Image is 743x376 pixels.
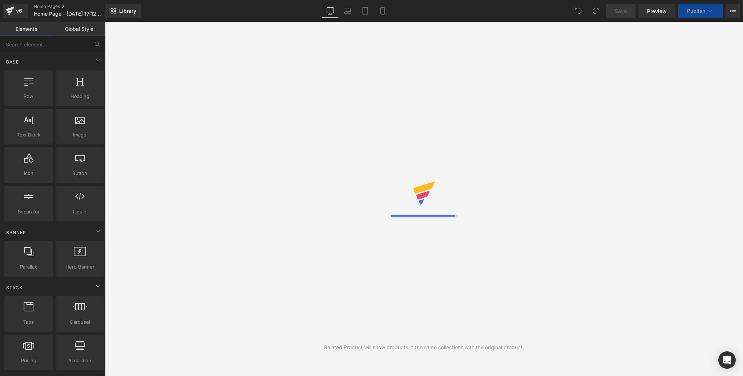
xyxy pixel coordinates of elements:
[647,7,667,15] span: Preview
[34,11,101,17] span: Home Page - [DATE] 17:12:27
[58,93,102,100] span: Heading
[105,4,141,18] a: New Library
[356,4,374,18] a: Tablet
[7,93,51,100] span: Row
[7,357,51,364] span: Pricing
[15,6,24,16] div: v6
[34,4,115,9] a: Home Pages
[638,4,675,18] a: Preview
[726,4,740,18] button: More
[53,22,105,36] a: Global Style
[58,169,102,177] span: Button
[58,208,102,216] span: Liquid
[374,4,391,18] a: Mobile
[5,229,27,236] span: Banner
[7,208,51,216] span: Separator
[678,4,723,18] button: Publish
[58,131,102,139] span: Image
[5,58,20,65] span: Base
[339,4,356,18] a: Laptop
[324,343,524,351] div: Related Product will show products in the same collections with the original product.
[5,284,23,291] span: Stack
[58,263,102,271] span: Hero Banner
[119,8,136,14] span: Library
[322,4,339,18] a: Desktop
[58,357,102,364] span: Accordion
[718,351,736,369] div: Open Intercom Messenger
[571,4,586,18] button: Undo
[7,169,51,177] span: Icon
[7,318,51,326] span: Tabs
[615,7,627,15] span: Save
[687,8,705,14] span: Publish
[589,4,603,18] button: Redo
[7,131,51,139] span: Text Block
[58,318,102,326] span: Carousel
[7,263,51,271] span: Parallax
[3,4,28,18] a: v6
